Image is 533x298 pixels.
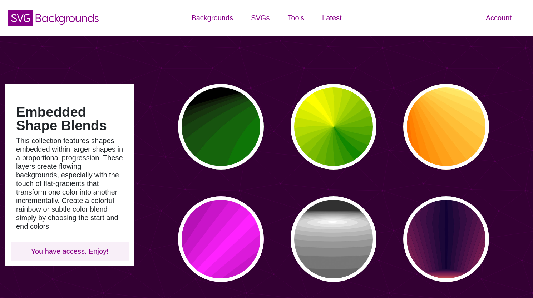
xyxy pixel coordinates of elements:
button: yellow to orange flat gradient pointing away from corner [403,84,489,170]
button: yellow to green flat gradient petals [291,84,376,170]
button: green to black rings rippling away from corner [178,84,264,170]
a: SVGs [242,7,278,29]
h1: Embedded Shape Blends [16,105,123,133]
button: purple to yellow tall hexagon flat gradient [403,196,489,282]
button: black and white flat gradient ripple background [291,196,376,282]
p: You have access. Enjoy! [16,247,123,256]
a: Backgrounds [182,7,242,29]
button: Pink stripe rays angled torward corner [178,196,264,282]
p: This collection features shapes embedded within larger shapes in a proportional progression. Thes... [16,136,123,231]
a: Latest [313,7,350,29]
a: Tools [278,7,313,29]
a: Account [477,7,520,29]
